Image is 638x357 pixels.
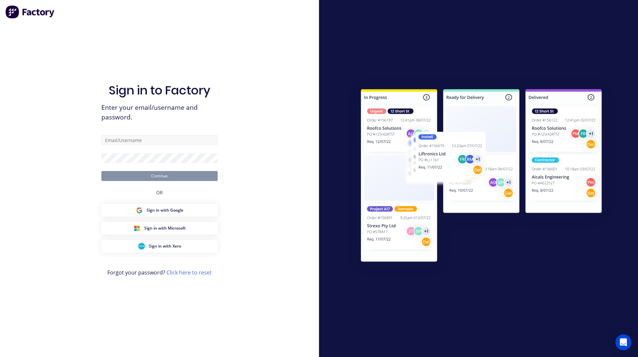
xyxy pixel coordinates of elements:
div: Open Intercom Messenger [615,334,631,350]
button: Google Sign inSign in with Google [101,204,218,217]
button: Microsoft Sign inSign in with Microsoft [101,222,218,235]
span: Forgot your password? [107,268,212,276]
button: Continue [101,171,218,181]
img: Sign in [346,76,616,277]
span: Sign in with Xero [149,243,181,249]
span: Enter your email/username and password. [101,103,218,122]
span: Sign in with Microsoft [144,225,186,231]
input: Email/Username [101,135,218,145]
div: OR [156,181,163,204]
img: Xero Sign in [138,243,145,250]
a: Click here to reset [166,269,212,276]
h1: Sign in to Factory [109,83,210,97]
img: Microsoft Sign in [134,225,140,232]
img: Google Sign in [136,207,143,214]
img: Factory [5,5,55,19]
button: Xero Sign inSign in with Xero [101,240,218,253]
span: Sign in with Google [147,207,183,213]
